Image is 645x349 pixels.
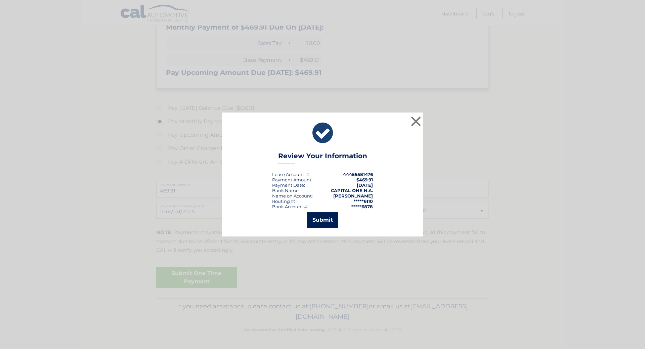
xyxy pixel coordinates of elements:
[343,172,373,177] strong: 44455581476
[272,188,300,193] div: Bank Name:
[357,182,373,188] span: [DATE]
[272,182,304,188] span: Payment Date
[272,172,309,177] div: Lease Account #:
[272,182,305,188] div: :
[356,177,373,182] span: $469.91
[278,152,367,164] h3: Review Your Information
[307,212,338,228] button: Submit
[272,199,295,204] div: Routing #:
[272,177,312,182] div: Payment Amount:
[272,193,313,199] div: Name on Account:
[409,115,423,128] button: ×
[272,204,308,209] div: Bank Account #:
[331,188,373,193] strong: CAPITAL ONE N.A.
[333,193,373,199] strong: [PERSON_NAME]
